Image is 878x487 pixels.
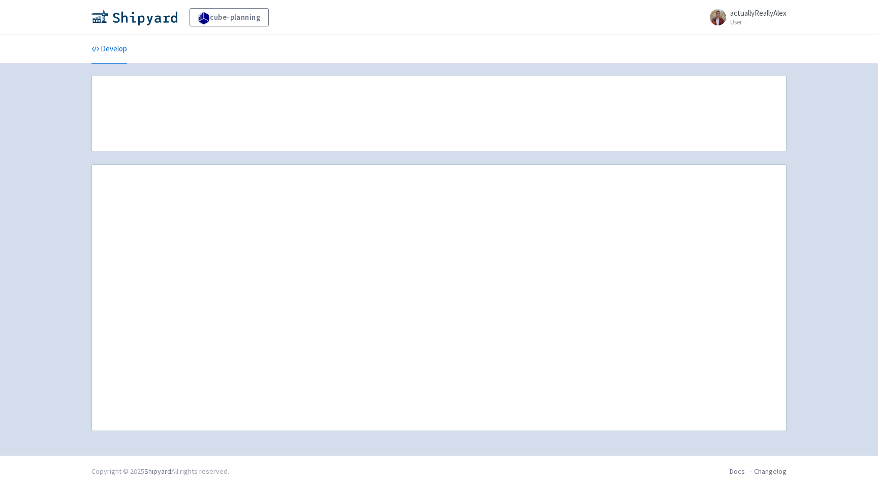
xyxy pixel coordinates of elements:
[91,466,229,477] div: Copyright © 2025 All rights reserved.
[91,35,127,64] a: Develop
[730,467,745,476] a: Docs
[730,8,787,18] span: actuallyReallyAlex
[730,19,787,25] small: User
[704,9,787,25] a: actuallyReallyAlex User
[91,9,177,25] img: Shipyard logo
[190,8,269,26] a: cube-planning
[144,467,171,476] a: Shipyard
[754,467,787,476] a: Changelog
